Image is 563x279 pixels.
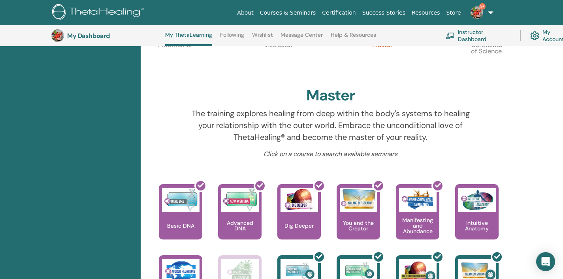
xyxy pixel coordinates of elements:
[446,32,455,39] img: chalkboard-teacher.svg
[399,188,437,212] img: Manifesting and Abundance
[162,188,200,212] img: Basic DNA
[262,42,295,75] p: Instructor
[366,42,399,75] p: Master
[221,188,259,212] img: Advanced DNA
[396,217,439,234] p: Manifesting and Abundance
[51,29,64,42] img: default.jpg
[455,184,499,255] a: Intuitive Anatomy Intuitive Anatomy
[455,220,499,231] p: Intuitive Anatomy
[530,29,539,42] img: cog.svg
[165,32,212,46] a: My ThetaLearning
[319,6,359,20] a: Certification
[218,220,262,231] p: Advanced DNA
[443,6,464,20] a: Store
[337,184,380,255] a: You and the Creator You and the Creator
[471,6,483,19] img: default.jpg
[479,3,486,9] span: 9+
[396,184,439,255] a: Manifesting and Abundance Manifesting and Abundance
[277,184,321,255] a: Dig Deeper Dig Deeper
[252,32,273,44] a: Wishlist
[234,6,256,20] a: About
[281,188,318,212] img: Dig Deeper
[52,4,147,22] img: logo.png
[185,149,476,159] p: Click on a course to search available seminars
[409,6,443,20] a: Resources
[470,42,503,75] p: Certificate of Science
[159,184,202,255] a: Basic DNA Basic DNA
[446,27,510,44] a: Instructor Dashboard
[340,188,377,210] img: You and the Creator
[185,107,476,143] p: The training explores healing from deep within the body's systems to healing your relationship wi...
[359,6,409,20] a: Success Stories
[337,220,380,231] p: You and the Creator
[218,184,262,255] a: Advanced DNA Advanced DNA
[281,223,317,228] p: Dig Deeper
[67,32,146,40] h3: My Dashboard
[331,32,376,44] a: Help & Resources
[257,6,319,20] a: Courses & Seminars
[281,32,323,44] a: Message Center
[220,32,244,44] a: Following
[458,188,496,212] img: Intuitive Anatomy
[306,87,355,105] h2: Master
[536,252,555,271] div: Open Intercom Messenger
[158,42,191,75] p: Practitioner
